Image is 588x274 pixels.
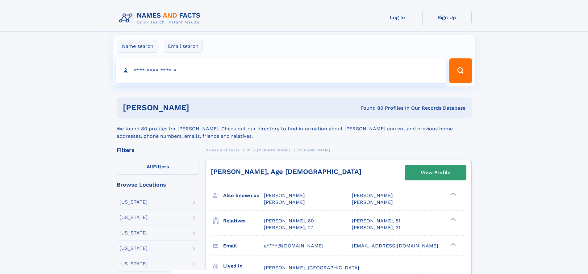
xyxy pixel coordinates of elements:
[275,105,465,112] div: Found 80 Profiles In Our Records Database
[223,241,264,251] h3: Email
[119,246,148,251] div: [US_STATE]
[119,215,148,220] div: [US_STATE]
[119,261,148,266] div: [US_STATE]
[246,146,250,154] a: W
[116,58,447,83] input: search input
[117,160,199,175] label: Filters
[264,224,313,231] a: [PERSON_NAME], 27
[422,10,472,25] a: Sign Up
[352,224,400,231] a: [PERSON_NAME], 31
[257,148,290,152] span: [PERSON_NAME]
[352,243,438,249] span: [EMAIL_ADDRESS][DOMAIN_NAME]
[449,242,456,246] div: ❯
[264,199,305,205] span: [PERSON_NAME]
[118,40,157,53] label: Name search
[123,104,275,112] h1: [PERSON_NAME]
[246,148,250,152] span: W
[117,118,472,140] div: We found 80 profiles for [PERSON_NAME]. Check out our directory to find information about [PERSON...
[297,148,330,152] span: [PERSON_NAME]
[119,200,148,204] div: [US_STATE]
[449,192,456,196] div: ❯
[264,265,359,271] span: [PERSON_NAME], [GEOGRAPHIC_DATA]
[449,217,456,221] div: ❯
[352,217,400,224] a: [PERSON_NAME], 51
[264,217,314,224] a: [PERSON_NAME], 60
[352,192,393,198] span: [PERSON_NAME]
[119,230,148,235] div: [US_STATE]
[421,166,450,180] div: View Profile
[405,165,466,180] a: View Profile
[164,40,202,53] label: Email search
[117,182,199,188] div: Browse Locations
[117,147,199,153] div: Filters
[352,199,393,205] span: [PERSON_NAME]
[211,168,361,175] a: [PERSON_NAME], Age [DEMOGRAPHIC_DATA]
[206,146,240,154] a: Names and Facts
[117,10,206,27] img: Logo Names and Facts
[449,58,472,83] button: Search Button
[257,146,290,154] a: [PERSON_NAME]
[223,216,264,226] h3: Relatives
[147,164,153,170] span: All
[223,190,264,201] h3: Also known as
[373,10,422,25] a: Log In
[223,261,264,271] h3: Lived in
[264,192,305,198] span: [PERSON_NAME]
